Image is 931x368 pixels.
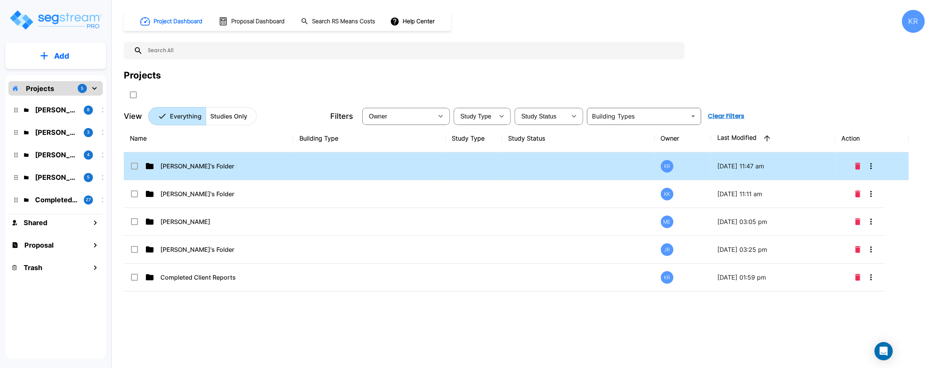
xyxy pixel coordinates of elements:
[81,85,84,92] p: 5
[24,218,47,228] h1: Shared
[24,262,42,273] h1: Trash
[170,112,202,121] p: Everything
[35,172,78,182] p: Jon's Folder
[589,111,686,122] input: Building Types
[124,69,161,82] div: Projects
[160,162,237,171] p: [PERSON_NAME]'s Folder (Finalized Reports)
[87,174,90,181] p: 5
[717,273,829,282] p: [DATE] 01:59 pm
[852,270,864,285] button: Delete
[852,186,864,202] button: Delete
[655,125,711,152] th: Owner
[216,13,289,29] button: Proposal Dashboard
[852,242,864,257] button: Delete
[143,42,681,59] input: Search All
[124,125,293,152] th: Name
[864,242,879,257] button: More-Options
[864,158,879,174] button: More-Options
[298,14,379,29] button: Search RS Means Costs
[124,110,142,122] p: View
[717,189,829,198] p: [DATE] 11:11 am
[231,17,285,26] h1: Proposal Dashboard
[126,87,141,102] button: SelectAll
[24,240,54,250] h1: Proposal
[87,129,90,136] p: 3
[148,107,206,125] button: Everything
[661,216,673,228] div: ME
[661,243,673,256] div: JR
[717,162,829,171] p: [DATE] 11:47 am
[293,125,446,152] th: Building Type
[210,112,247,121] p: Studies Only
[446,125,502,152] th: Study Type
[835,125,909,152] th: Action
[26,83,54,94] p: Projects
[364,106,433,127] div: Select
[521,113,557,120] span: Study Status
[717,217,829,226] p: [DATE] 03:05 pm
[160,273,237,282] p: Completed Client Reports 2025
[312,17,375,26] h1: Search RS Means Costs
[711,125,835,152] th: Last Modified
[661,188,673,200] div: KK
[852,214,864,229] button: Delete
[502,125,654,152] th: Study Status
[5,45,106,67] button: Add
[875,342,893,360] div: Open Intercom Messenger
[35,105,78,115] p: Kristina's Folder (Finalized Reports)
[137,13,206,30] button: Project Dashboard
[87,152,90,158] p: 4
[661,271,673,284] div: KR
[688,111,699,122] button: Open
[461,113,491,120] span: Study Type
[87,107,90,113] p: 8
[455,106,494,127] div: Select
[160,245,237,254] p: [PERSON_NAME]'s Folder
[154,17,202,26] h1: Project Dashboard
[35,195,78,205] p: Completed Client Reports 2025
[160,189,237,198] p: [PERSON_NAME]'s Folder
[369,113,387,120] span: Owner
[54,50,69,62] p: Add
[705,109,748,124] button: Clear Filters
[330,110,353,122] p: Filters
[35,127,78,138] p: Karina's Folder
[902,10,925,33] div: KR
[864,186,879,202] button: More-Options
[389,14,438,29] button: Help Center
[717,245,829,254] p: [DATE] 03:25 pm
[516,106,566,127] div: Select
[864,214,879,229] button: More-Options
[9,9,102,31] img: Logo
[86,197,91,203] p: 27
[864,270,879,285] button: More-Options
[35,150,78,160] p: M.E. Folder
[148,107,257,125] div: Platform
[661,160,673,173] div: KR
[206,107,257,125] button: Studies Only
[160,217,237,226] p: [PERSON_NAME]
[852,158,864,174] button: Delete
